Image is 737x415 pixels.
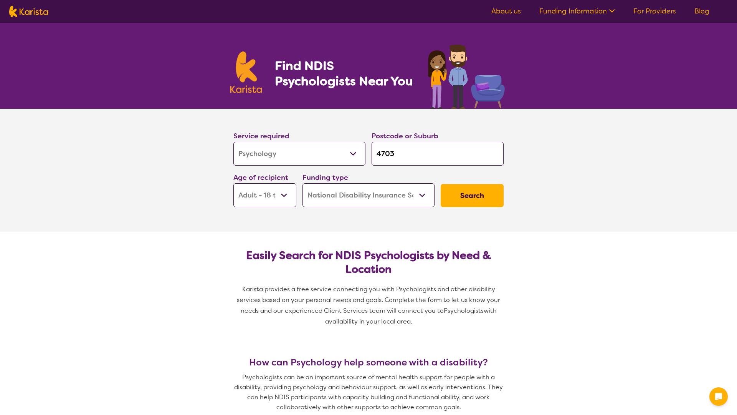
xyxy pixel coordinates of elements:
label: Age of recipient [233,173,288,182]
a: About us [491,7,521,16]
span: Karista provides a free service connecting you with Psychologists and other disability services b... [237,285,502,315]
h3: How can Psychology help someone with a disability? [230,357,507,368]
a: Funding Information [539,7,615,16]
a: For Providers [633,7,676,16]
label: Service required [233,131,289,141]
img: Karista logo [9,6,48,17]
span: Psychologists [444,307,484,315]
h2: Easily Search for NDIS Psychologists by Need & Location [240,249,497,276]
img: psychology [425,41,507,109]
a: Blog [694,7,709,16]
h1: Find NDIS Psychologists Near You [275,58,417,89]
label: Postcode or Suburb [372,131,438,141]
input: Type [372,142,504,166]
p: Psychologists can be an important source of mental health support for people with a disability, p... [230,372,507,412]
button: Search [441,184,504,207]
label: Funding type [302,173,348,182]
img: Karista logo [230,51,262,93]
